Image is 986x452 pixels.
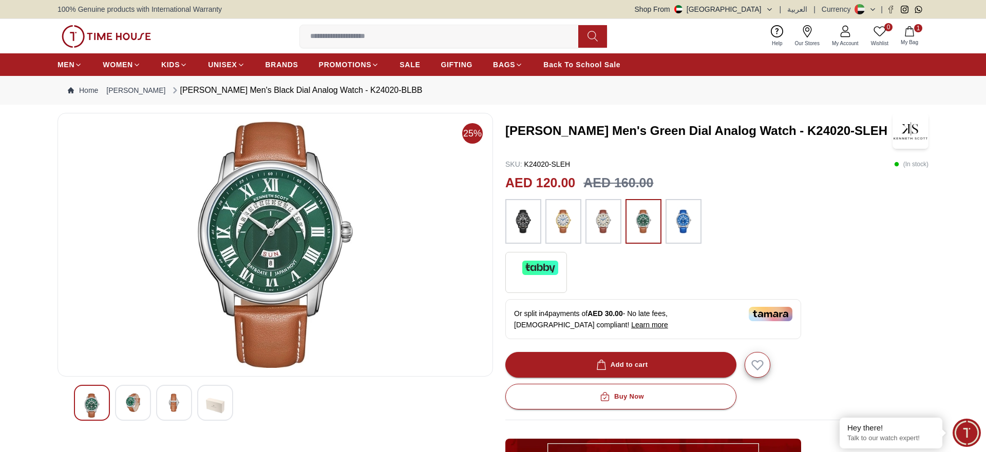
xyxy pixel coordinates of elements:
[124,394,142,412] img: Kenneth Scott Men's Black Dial Analog Watch - K24020-BLBB
[493,55,523,74] a: BAGS
[766,23,789,49] a: Help
[881,4,883,14] span: |
[594,359,648,371] div: Add to cart
[884,23,893,31] span: 0
[161,60,180,70] span: KIDS
[58,4,222,14] span: 100% Genuine products with International Warranty
[505,299,801,339] div: Or split in 4 payments of - No late fees, [DEMOGRAPHIC_DATA] compliant!
[543,60,620,70] span: Back To School Sale
[161,55,187,74] a: KIDS
[787,4,807,14] button: العربية
[897,38,922,46] span: My Bag
[208,60,237,70] span: UNISEX
[813,4,816,14] span: |
[505,159,570,169] p: K24020-SLEH
[543,55,620,74] a: Back To School Sale
[83,394,101,418] img: Kenneth Scott Men's Black Dial Analog Watch - K24020-BLBB
[887,6,895,13] a: Facebook
[493,60,515,70] span: BAGS
[895,24,924,48] button: 1My Bag
[591,204,616,239] img: ...
[893,113,928,149] img: Kenneth Scott Men's Green Dial Analog Watch - K24020-SLEH
[206,394,224,418] img: Kenneth Scott Men's Black Dial Analog Watch - K24020-BLBB
[400,55,420,74] a: SALE
[901,6,908,13] a: Instagram
[780,4,782,14] span: |
[894,159,928,169] p: ( In stock )
[266,55,298,74] a: BRANDS
[505,352,736,378] button: Add to cart
[551,204,576,239] img: ...
[828,40,863,47] span: My Account
[58,55,82,74] a: MEN
[749,307,792,321] img: Tamara
[598,391,644,403] div: Buy Now
[822,4,855,14] div: Currency
[635,4,773,14] button: Shop From[GEOGRAPHIC_DATA]
[319,55,380,74] a: PROMOTIONS
[68,85,98,95] a: Home
[441,60,472,70] span: GIFTING
[106,85,165,95] a: [PERSON_NAME]
[505,123,893,139] h3: [PERSON_NAME] Men's Green Dial Analog Watch - K24020-SLEH
[914,24,922,32] span: 1
[631,204,656,239] img: ...
[583,173,653,193] h3: AED 160.00
[103,60,133,70] span: WOMEN
[319,60,372,70] span: PROMOTIONS
[789,23,826,49] a: Our Stores
[66,122,484,368] img: Kenneth Scott Men's Black Dial Analog Watch - K24020-BLBB
[847,423,935,433] div: Hey there!
[266,60,298,70] span: BRANDS
[847,434,935,443] p: Talk to our watch expert!
[441,55,472,74] a: GIFTING
[62,25,151,48] img: ...
[462,123,483,144] span: 25%
[505,160,522,168] span: SKU :
[674,5,682,13] img: United Arab Emirates
[791,40,824,47] span: Our Stores
[103,55,141,74] a: WOMEN
[58,60,74,70] span: MEN
[208,55,244,74] a: UNISEX
[505,173,575,193] h2: AED 120.00
[587,309,622,318] span: AED 30.00
[170,84,423,96] div: [PERSON_NAME] Men's Black Dial Analog Watch - K24020-BLBB
[510,204,536,239] img: ...
[505,384,736,409] button: Buy Now
[953,419,981,447] div: Chat Widget
[631,321,668,329] span: Learn more
[865,23,895,49] a: 0Wishlist
[671,204,696,239] img: ...
[768,40,787,47] span: Help
[915,6,922,13] a: Whatsapp
[58,76,928,105] nav: Breadcrumb
[867,40,893,47] span: Wishlist
[165,394,183,412] img: Kenneth Scott Men's Black Dial Analog Watch - K24020-BLBB
[400,60,420,70] span: SALE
